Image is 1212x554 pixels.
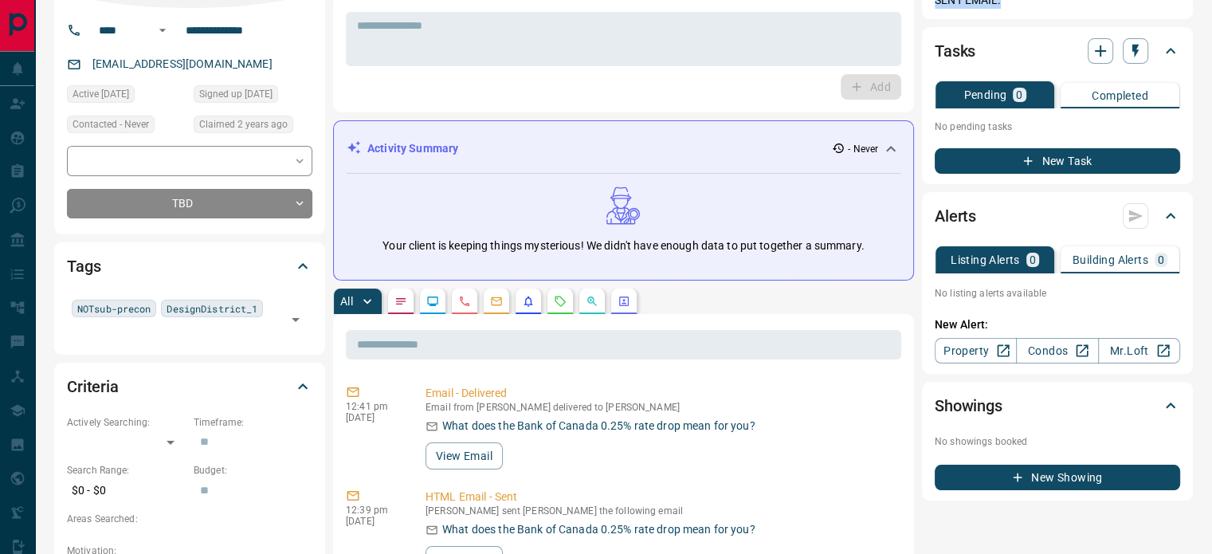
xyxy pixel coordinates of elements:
[935,393,1002,418] h2: Showings
[935,38,975,64] h2: Tasks
[935,387,1180,425] div: Showings
[67,247,312,285] div: Tags
[426,385,895,402] p: Email - Delivered
[199,116,288,132] span: Claimed 2 years ago
[67,512,312,526] p: Areas Searched:
[67,463,186,477] p: Search Range:
[67,85,186,108] div: Thu Nov 10 2022
[1016,89,1022,100] p: 0
[935,434,1180,449] p: No showings booked
[153,21,172,40] button: Open
[73,116,149,132] span: Contacted - Never
[935,115,1180,139] p: No pending tasks
[347,134,900,163] div: Activity Summary- Never
[426,402,895,413] p: Email from [PERSON_NAME] delivered to [PERSON_NAME]
[1016,338,1098,363] a: Condos
[346,412,402,423] p: [DATE]
[284,308,307,331] button: Open
[73,86,129,102] span: Active [DATE]
[935,465,1180,490] button: New Showing
[1073,254,1148,265] p: Building Alerts
[194,85,312,108] div: Thu Nov 10 2022
[382,238,864,254] p: Your client is keeping things mysterious! We didn't have enough data to put together a summary.
[67,374,119,399] h2: Criteria
[618,295,630,308] svg: Agent Actions
[194,116,312,138] div: Thu Nov 10 2022
[394,295,407,308] svg: Notes
[554,295,567,308] svg: Requests
[367,140,458,157] p: Activity Summary
[935,197,1180,235] div: Alerts
[67,367,312,406] div: Criteria
[935,148,1180,174] button: New Task
[586,295,598,308] svg: Opportunities
[951,254,1020,265] p: Listing Alerts
[346,505,402,516] p: 12:39 pm
[67,189,312,218] div: TBD
[199,86,273,102] span: Signed up [DATE]
[935,32,1180,70] div: Tasks
[1158,254,1164,265] p: 0
[935,338,1017,363] a: Property
[490,295,503,308] svg: Emails
[426,295,439,308] svg: Lead Browsing Activity
[67,477,186,504] p: $0 - $0
[848,142,878,156] p: - Never
[935,316,1180,333] p: New Alert:
[426,505,895,517] p: [PERSON_NAME] sent [PERSON_NAME] the following email
[963,89,1006,100] p: Pending
[340,296,353,307] p: All
[77,301,151,316] span: NOTsub-precon
[442,418,755,434] p: What does the Bank of Canada 0.25% rate drop mean for you?
[167,301,257,316] span: DesignDistrict_1
[346,401,402,412] p: 12:41 pm
[458,295,471,308] svg: Calls
[1098,338,1180,363] a: Mr.Loft
[1030,254,1036,265] p: 0
[935,286,1180,301] p: No listing alerts available
[442,521,755,538] p: What does the Bank of Canada 0.25% rate drop mean for you?
[194,463,312,477] p: Budget:
[426,489,895,505] p: HTML Email - Sent
[194,415,312,430] p: Timeframe:
[935,203,976,229] h2: Alerts
[67,253,100,279] h2: Tags
[92,57,273,70] a: [EMAIL_ADDRESS][DOMAIN_NAME]
[67,415,186,430] p: Actively Searching:
[1092,90,1148,101] p: Completed
[426,442,503,470] button: View Email
[346,516,402,527] p: [DATE]
[522,295,535,308] svg: Listing Alerts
